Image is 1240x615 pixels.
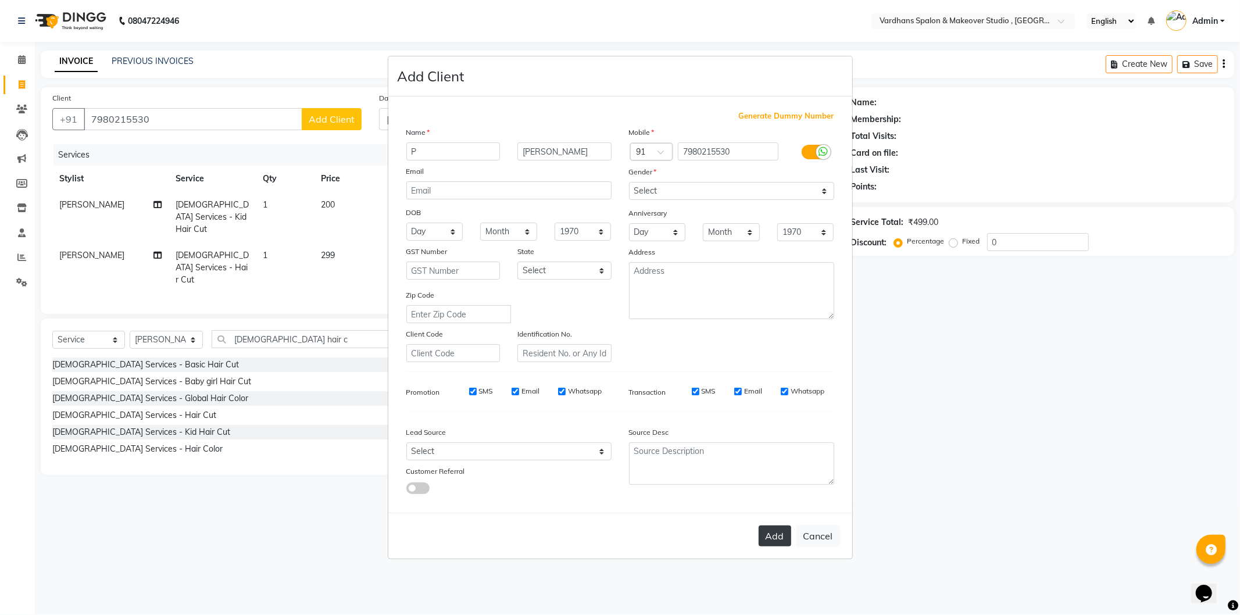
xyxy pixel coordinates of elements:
[398,66,464,87] h4: Add Client
[406,262,501,280] input: GST Number
[629,247,656,258] label: Address
[791,386,824,396] label: Whatsapp
[629,427,669,438] label: Source Desc
[406,181,612,199] input: Email
[517,142,612,160] input: Last Name
[479,386,493,396] label: SMS
[406,387,440,398] label: Promotion
[517,329,572,339] label: Identification No.
[406,329,444,339] label: Client Code
[796,525,841,547] button: Cancel
[406,246,448,257] label: GST Number
[517,246,534,257] label: State
[629,208,667,219] label: Anniversary
[744,386,762,396] label: Email
[517,344,612,362] input: Resident No. or Any Id
[739,110,834,122] span: Generate Dummy Number
[406,305,511,323] input: Enter Zip Code
[702,386,716,396] label: SMS
[629,387,666,398] label: Transaction
[406,142,501,160] input: First Name
[406,290,435,301] label: Zip Code
[568,386,602,396] label: Whatsapp
[629,127,655,138] label: Mobile
[521,386,539,396] label: Email
[406,166,424,177] label: Email
[759,525,791,546] button: Add
[1191,568,1228,603] iframe: chat widget
[406,466,465,477] label: Customer Referral
[629,167,657,177] label: Gender
[406,127,430,138] label: Name
[406,208,421,218] label: DOB
[406,427,446,438] label: Lead Source
[678,142,778,160] input: Mobile
[406,344,501,362] input: Client Code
